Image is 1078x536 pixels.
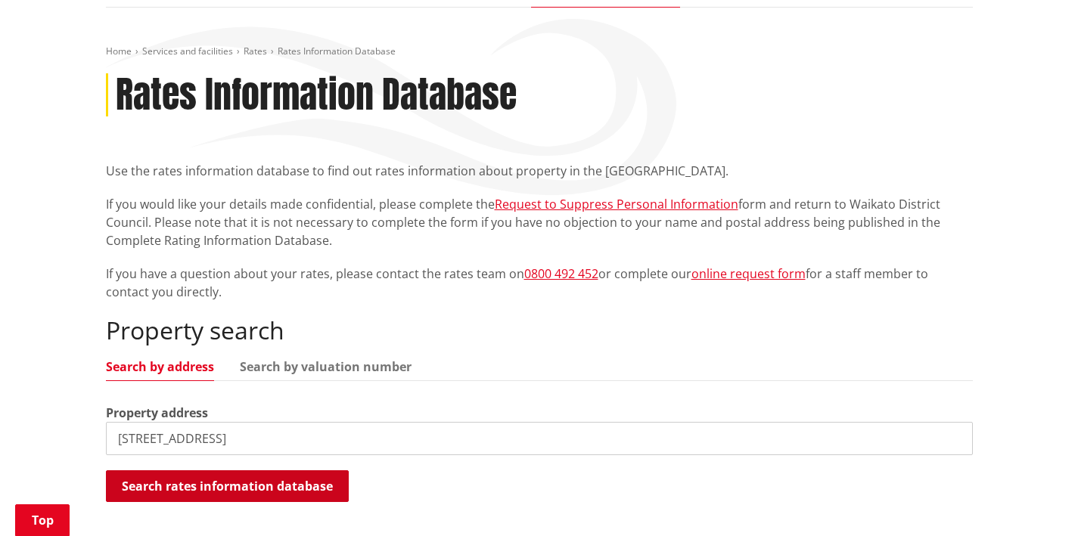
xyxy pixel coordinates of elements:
iframe: Messenger Launcher [1008,472,1063,527]
button: Search rates information database [106,470,349,502]
p: If you have a question about your rates, please contact the rates team on or complete our for a s... [106,265,973,301]
a: Request to Suppress Personal Information [495,196,738,212]
h2: Property search [106,316,973,345]
span: Rates Information Database [278,45,396,57]
a: Search by address [106,361,214,373]
a: Home [106,45,132,57]
input: e.g. Duke Street NGARUAWAHIA [106,422,973,455]
p: Use the rates information database to find out rates information about property in the [GEOGRAPHI... [106,162,973,180]
a: Search by valuation number [240,361,412,373]
nav: breadcrumb [106,45,973,58]
a: Top [15,504,70,536]
a: 0800 492 452 [524,265,598,282]
a: Rates [244,45,267,57]
p: If you would like your details made confidential, please complete the form and return to Waikato ... [106,195,973,249]
label: Property address [106,404,208,422]
a: online request form [691,265,806,282]
a: Services and facilities [142,45,233,57]
h1: Rates Information Database [116,73,517,117]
